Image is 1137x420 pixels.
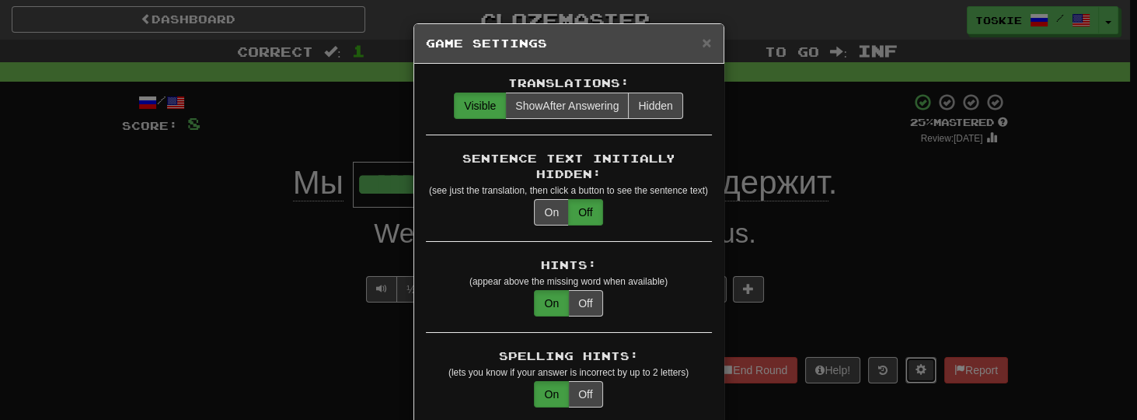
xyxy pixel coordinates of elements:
button: ShowAfter Answering [505,93,629,119]
button: Off [568,381,602,408]
div: Spelling Hints: [426,348,712,364]
button: On [534,381,569,408]
button: Close [702,34,711,51]
button: On [534,290,569,317]
small: (appear above the missing word when available) [469,276,668,287]
small: (lets you know if your answer is incorrect by up to 2 letters) [448,367,689,378]
button: On [534,199,569,226]
div: Translations: [426,75,712,91]
h5: Game Settings [426,36,712,51]
span: Show [515,100,542,112]
button: Off [568,290,602,317]
small: (see just the translation, then click a button to see the sentence text) [429,185,708,196]
span: After Answering [515,100,619,112]
button: Off [568,199,602,226]
div: Hints: [426,257,712,273]
span: × [702,33,711,51]
button: Hidden [628,93,682,119]
div: Sentence Text Initially Hidden: [426,151,712,182]
button: Visible [454,93,506,119]
div: translations [454,93,682,119]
